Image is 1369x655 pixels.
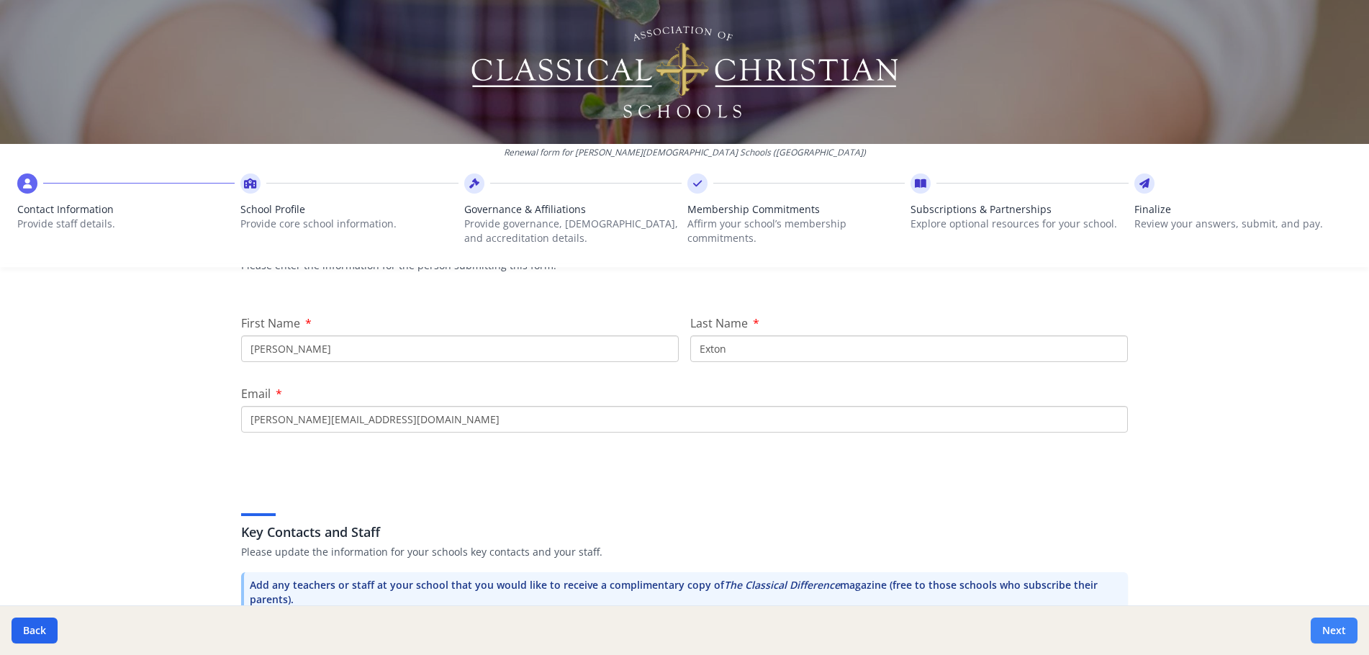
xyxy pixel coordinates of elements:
[469,22,900,122] img: Logo
[724,578,840,592] i: The Classical Difference
[687,202,905,217] span: Membership Commitments
[1311,618,1357,643] button: Next
[241,315,300,331] span: First Name
[241,522,1128,542] h3: Key Contacts and Staff
[464,217,682,245] p: Provide governance, [DEMOGRAPHIC_DATA], and accreditation details.
[241,545,1128,559] p: Please update the information for your schools key contacts and your staff.
[464,202,682,217] span: Governance & Affiliations
[17,202,235,217] span: Contact Information
[911,202,1128,217] span: Subscriptions & Partnerships
[17,217,235,231] p: Provide staff details.
[250,578,1122,607] p: Add any teachers or staff at your school that you would like to receive a complimentary copy of m...
[241,386,271,402] span: Email
[1134,217,1352,231] p: Review your answers, submit, and pay.
[690,315,748,331] span: Last Name
[911,217,1128,231] p: Explore optional resources for your school.
[240,202,458,217] span: School Profile
[687,217,905,245] p: Affirm your school’s membership commitments.
[12,618,58,643] button: Back
[240,217,458,231] p: Provide core school information.
[1134,202,1352,217] span: Finalize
